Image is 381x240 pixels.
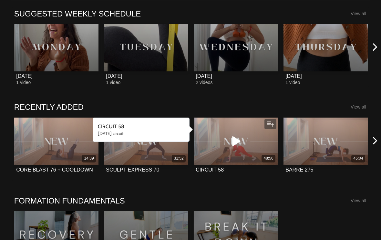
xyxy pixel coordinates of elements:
[106,167,159,173] div: SCULPT EXPRESS 70
[14,9,141,19] a: SUGGESTED WEEKLY SCHEDULE
[174,156,184,161] div: 31:52
[14,118,98,179] a: CORE BLAST 76 + COOLDOWN14:39CORE BLAST 76 + COOLDOWN
[264,119,276,129] button: Add to my list
[16,80,31,85] span: 1 video
[194,24,278,85] a: WEDNESDAY[DATE]2 videos
[285,167,313,173] div: BARRE 275
[351,198,366,203] a: View all
[194,118,278,179] a: CIRCUIT 5848:56CIRCUIT 58
[104,24,188,85] a: TUESDAY[DATE]1 video
[106,80,120,85] span: 1 video
[354,156,363,161] div: 45:04
[14,24,98,85] a: MONDAY[DATE]1 video
[98,130,184,137] div: [DATE] circuit
[104,118,188,179] a: SCULPT EXPRESS 7031:52SCULPT EXPRESS 70
[196,167,224,173] div: CIRCUIT 58
[283,118,368,179] a: BARRE 27545:04BARRE 275
[351,11,366,16] a: View all
[285,73,302,79] div: [DATE]
[106,73,122,79] div: [DATE]
[98,123,124,130] strong: CIRCUIT 58
[14,102,84,112] a: RECENTLY ADDED
[196,73,212,79] div: [DATE]
[84,156,94,161] div: 14:39
[196,80,212,85] span: 2 videos
[285,80,300,85] span: 1 video
[16,167,93,173] div: CORE BLAST 76 + COOLDOWN
[351,104,366,110] a: View all
[264,156,273,161] div: 48:56
[14,196,125,206] a: FORMATION FUNDAMENTALS
[283,24,368,85] a: THURSDAY[DATE]1 video
[16,73,32,79] div: [DATE]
